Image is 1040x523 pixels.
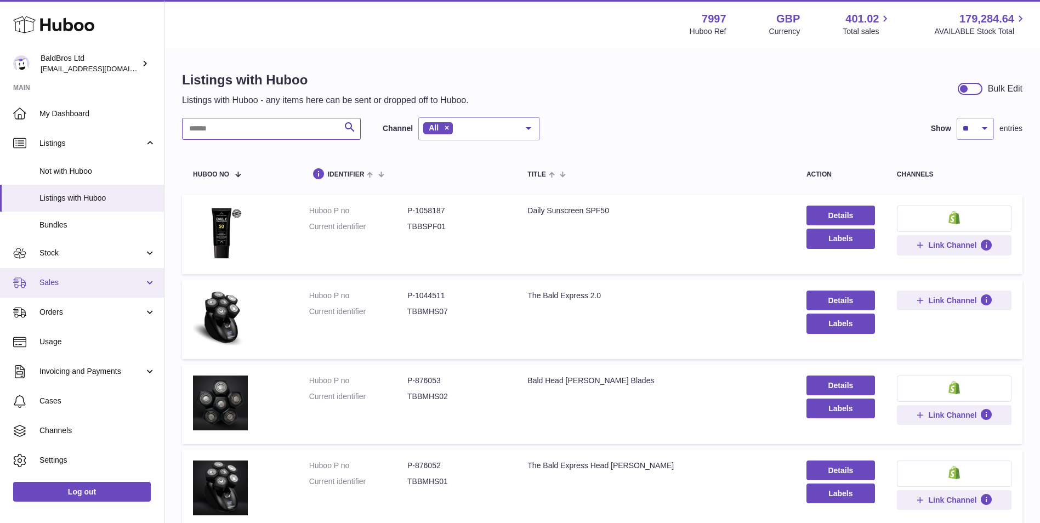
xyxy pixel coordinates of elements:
img: shopify-small.png [948,381,960,394]
div: Bulk Edit [988,83,1022,95]
span: Huboo no [193,171,229,178]
dd: P-1058187 [407,206,505,216]
span: Invoicing and Payments [39,366,144,377]
dt: Current identifier [309,221,407,232]
span: Total sales [843,26,891,37]
button: Link Channel [897,405,1011,425]
a: Details [806,461,875,480]
div: The Bald Express Head [PERSON_NAME] [527,461,785,471]
span: identifier [328,171,365,178]
dt: Huboo P no [309,461,407,471]
img: The Bald Express 2.0 [193,291,248,345]
span: Not with Huboo [39,166,156,177]
span: Link Channel [928,495,976,505]
span: Link Channel [928,410,976,420]
div: channels [897,171,1011,178]
div: The Bald Express 2.0 [527,291,785,301]
button: Link Channel [897,291,1011,310]
dt: Current identifier [309,476,407,487]
span: title [527,171,545,178]
span: Sales [39,277,144,288]
div: Bald Head [PERSON_NAME] Blades [527,376,785,386]
span: [EMAIL_ADDRESS][DOMAIN_NAME] [41,64,161,73]
span: Usage [39,337,156,347]
a: Details [806,291,875,310]
div: action [806,171,875,178]
dt: Huboo P no [309,376,407,386]
span: Link Channel [928,240,976,250]
span: Orders [39,307,144,317]
span: Settings [39,455,156,465]
a: 401.02 Total sales [843,12,891,37]
strong: 7997 [702,12,726,26]
span: Listings with Huboo [39,193,156,203]
span: Listings [39,138,144,149]
dt: Huboo P no [309,291,407,301]
dt: Huboo P no [309,206,407,216]
button: Link Channel [897,235,1011,255]
button: Link Channel [897,490,1011,510]
img: The Bald Express Head Shaver [193,461,248,515]
span: 179,284.64 [959,12,1014,26]
dd: P-1044511 [407,291,505,301]
span: Cases [39,396,156,406]
strong: GBP [776,12,800,26]
img: Daily Sunscreen SPF50 [193,206,248,260]
span: Stock [39,248,144,258]
img: internalAdmin-7997@internal.huboo.com [13,55,30,72]
div: Huboo Ref [690,26,726,37]
span: Bundles [39,220,156,230]
a: Details [806,206,875,225]
dd: P-876053 [407,376,505,386]
div: Currency [769,26,800,37]
dd: TBBSPF01 [407,221,505,232]
dd: TBBMHS02 [407,391,505,402]
a: Log out [13,482,151,502]
button: Labels [806,484,875,503]
span: Link Channel [928,295,976,305]
img: Bald Head Shaver Blades [193,376,248,430]
span: AVAILABLE Stock Total [934,26,1027,37]
button: Labels [806,314,875,333]
dd: TBBMHS01 [407,476,505,487]
span: Channels [39,425,156,436]
dt: Current identifier [309,391,407,402]
dd: P-876052 [407,461,505,471]
button: Labels [806,399,875,418]
label: Show [931,123,951,134]
a: 179,284.64 AVAILABLE Stock Total [934,12,1027,37]
span: All [429,123,439,132]
span: entries [999,123,1022,134]
a: Details [806,376,875,395]
dt: Current identifier [309,306,407,317]
div: BaldBros Ltd [41,53,139,74]
span: My Dashboard [39,109,156,119]
img: shopify-small.png [948,466,960,479]
dd: TBBMHS07 [407,306,505,317]
h1: Listings with Huboo [182,71,469,89]
label: Channel [383,123,413,134]
p: Listings with Huboo - any items here can be sent or dropped off to Huboo. [182,94,469,106]
img: shopify-small.png [948,211,960,224]
span: 401.02 [845,12,879,26]
div: Daily Sunscreen SPF50 [527,206,785,216]
button: Labels [806,229,875,248]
